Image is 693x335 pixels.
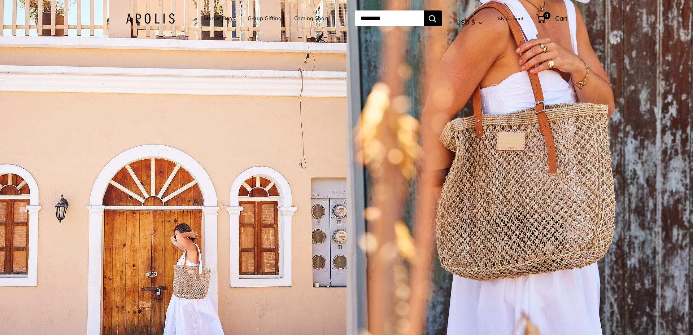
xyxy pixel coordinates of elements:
span: 0 [543,12,550,19]
button: Search [424,10,442,26]
span: Currency [456,9,483,19]
a: Market Bags [204,13,235,23]
input: Search... [355,10,424,26]
span: Cart [555,14,567,22]
a: Coming Soon [294,13,328,23]
a: Group Gifting [248,13,282,23]
span: USD $ [456,18,475,26]
button: USD $ [456,17,483,28]
a: 0 Cart [536,13,567,24]
a: My Account [498,14,524,23]
img: Apolis [126,13,175,24]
